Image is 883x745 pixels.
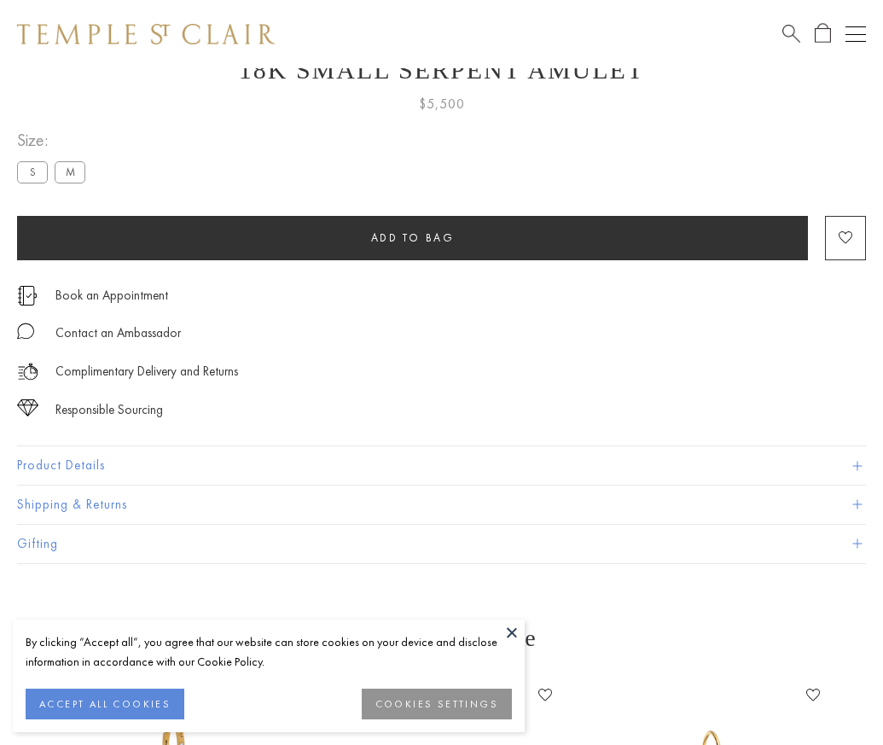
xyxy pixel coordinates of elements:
[17,323,34,340] img: MessageIcon-01_2.svg
[26,689,184,719] button: ACCEPT ALL COOKIES
[17,525,866,563] button: Gifting
[845,24,866,44] button: Open navigation
[55,361,238,382] p: Complimentary Delivery and Returns
[17,161,48,183] label: S
[17,486,866,524] button: Shipping & Returns
[55,286,168,305] a: Book an Appointment
[17,361,38,382] img: icon_delivery.svg
[17,55,866,84] h1: 18K Small Serpent Amulet
[17,286,38,306] img: icon_appointment.svg
[362,689,512,719] button: COOKIES SETTINGS
[17,399,38,416] img: icon_sourcing.svg
[55,399,163,421] div: Responsible Sourcing
[55,161,85,183] label: M
[815,23,831,44] a: Open Shopping Bag
[55,323,181,344] div: Contact an Ambassador
[17,24,275,44] img: Temple St. Clair
[419,93,465,115] span: $5,500
[782,23,800,44] a: Search
[17,216,808,260] button: Add to bag
[17,126,92,154] span: Size:
[17,446,866,485] button: Product Details
[371,230,455,245] span: Add to bag
[26,632,512,672] div: By clicking “Accept all”, you agree that our website can store cookies on your device and disclos...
